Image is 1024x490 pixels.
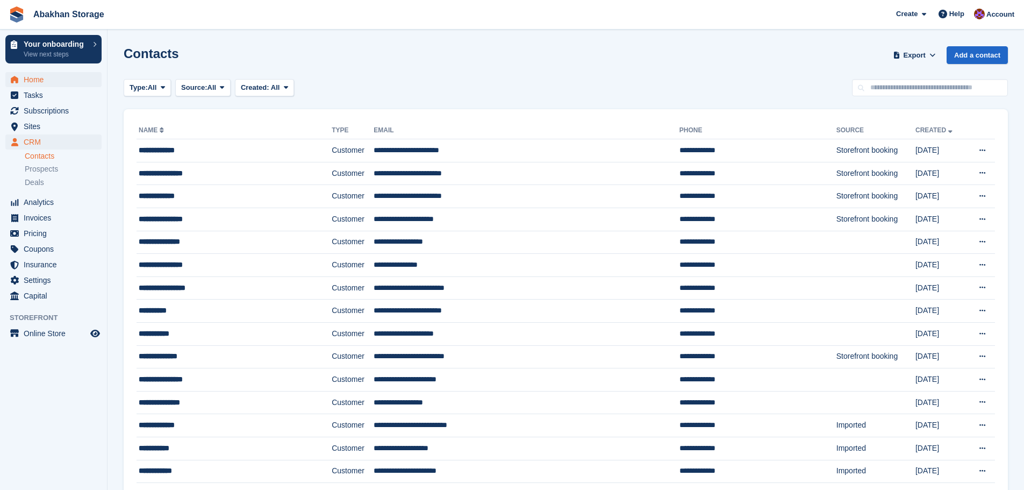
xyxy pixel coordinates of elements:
a: menu [5,326,102,341]
td: [DATE] [915,185,966,208]
td: Storefront booking [836,185,915,208]
a: Abakhan Storage [29,5,109,23]
span: Capital [24,288,88,303]
td: Customer [332,345,374,368]
td: Storefront booking [836,208,915,231]
a: menu [5,210,102,225]
th: Source [836,122,915,139]
span: Source: [181,82,207,93]
span: Created: [241,83,269,91]
span: All [148,82,157,93]
a: Preview store [89,327,102,340]
td: Imported [836,437,915,460]
td: Storefront booking [836,162,915,185]
td: Customer [332,208,374,231]
td: Customer [332,368,374,392]
span: Deals [25,177,44,188]
td: Customer [332,276,374,300]
th: Phone [679,122,836,139]
td: Imported [836,460,915,483]
a: Prospects [25,164,102,175]
td: Customer [332,254,374,277]
span: Create [896,9,918,19]
span: All [271,83,280,91]
span: Tasks [24,88,88,103]
td: Customer [332,185,374,208]
span: Home [24,72,88,87]
span: Invoices [24,210,88,225]
button: Export [891,46,938,64]
span: Help [949,9,964,19]
td: Customer [332,460,374,483]
td: Customer [332,391,374,414]
a: Deals [25,177,102,188]
span: All [207,82,217,93]
td: [DATE] [915,139,966,162]
span: Sites [24,119,88,134]
td: Customer [332,437,374,460]
button: Source: All [175,79,231,97]
td: [DATE] [915,254,966,277]
td: [DATE] [915,368,966,392]
span: Analytics [24,195,88,210]
img: William Abakhan [974,9,985,19]
a: menu [5,257,102,272]
a: menu [5,72,102,87]
button: Created: All [235,79,294,97]
a: Contacts [25,151,102,161]
td: [DATE] [915,460,966,483]
span: Export [904,50,926,61]
td: Customer [332,139,374,162]
td: [DATE] [915,231,966,254]
span: Pricing [24,226,88,241]
button: Type: All [124,79,171,97]
td: Customer [332,322,374,345]
a: menu [5,88,102,103]
a: menu [5,195,102,210]
span: Settings [24,273,88,288]
a: menu [5,119,102,134]
span: Insurance [24,257,88,272]
td: Storefront booking [836,139,915,162]
span: Type: [130,82,148,93]
td: Customer [332,162,374,185]
td: Imported [836,414,915,437]
span: Online Store [24,326,88,341]
p: Your onboarding [24,40,88,48]
span: Account [986,9,1014,20]
span: Storefront [10,313,107,323]
a: menu [5,242,102,257]
a: menu [5,134,102,150]
td: Customer [332,414,374,437]
h1: Contacts [124,46,179,61]
a: menu [5,273,102,288]
td: [DATE] [915,208,966,231]
span: Coupons [24,242,88,257]
a: menu [5,103,102,118]
a: Name [139,126,166,134]
td: [DATE] [915,300,966,323]
a: Add a contact [947,46,1008,64]
img: stora-icon-8386f47178a22dfd0bd8f6a31ec36ba5ce8667c1dd55bd0f319d3a0aa187defe.svg [9,6,25,23]
td: [DATE] [915,437,966,460]
p: View next steps [24,49,88,59]
span: Prospects [25,164,58,174]
a: menu [5,288,102,303]
th: Email [374,122,679,139]
span: CRM [24,134,88,150]
a: menu [5,226,102,241]
td: [DATE] [915,162,966,185]
td: [DATE] [915,391,966,414]
td: [DATE] [915,276,966,300]
td: Customer [332,231,374,254]
a: Created [915,126,955,134]
td: Customer [332,300,374,323]
a: Your onboarding View next steps [5,35,102,63]
td: Storefront booking [836,345,915,368]
td: [DATE] [915,322,966,345]
td: [DATE] [915,345,966,368]
td: [DATE] [915,414,966,437]
span: Subscriptions [24,103,88,118]
th: Type [332,122,374,139]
